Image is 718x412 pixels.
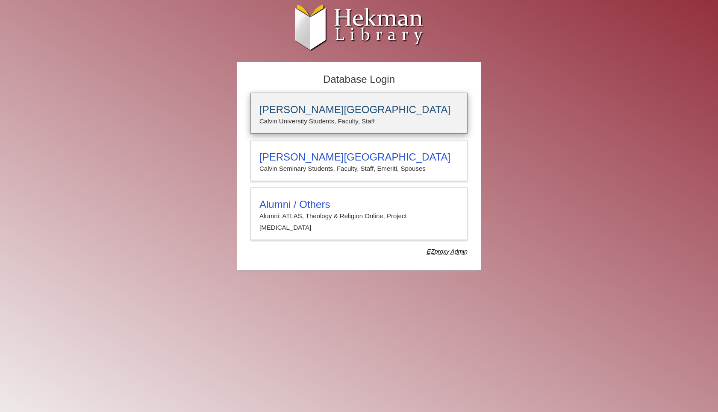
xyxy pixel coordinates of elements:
[259,151,459,163] h3: [PERSON_NAME][GEOGRAPHIC_DATA]
[250,140,468,181] a: [PERSON_NAME][GEOGRAPHIC_DATA]Calvin Seminary Students, Faculty, Staff, Emeriti, Spouses
[259,199,459,233] summary: Alumni / OthersAlumni: ATLAS, Theology & Religion Online, Project [MEDICAL_DATA]
[259,104,459,116] h3: [PERSON_NAME][GEOGRAPHIC_DATA]
[259,199,459,210] h3: Alumni / Others
[246,71,472,88] h2: Database Login
[250,93,468,134] a: [PERSON_NAME][GEOGRAPHIC_DATA]Calvin University Students, Faculty, Staff
[259,210,459,233] p: Alumni: ATLAS, Theology & Religion Online, Project [MEDICAL_DATA]
[259,163,459,174] p: Calvin Seminary Students, Faculty, Staff, Emeriti, Spouses
[259,116,459,127] p: Calvin University Students, Faculty, Staff
[427,248,468,255] dfn: Use Alumni login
